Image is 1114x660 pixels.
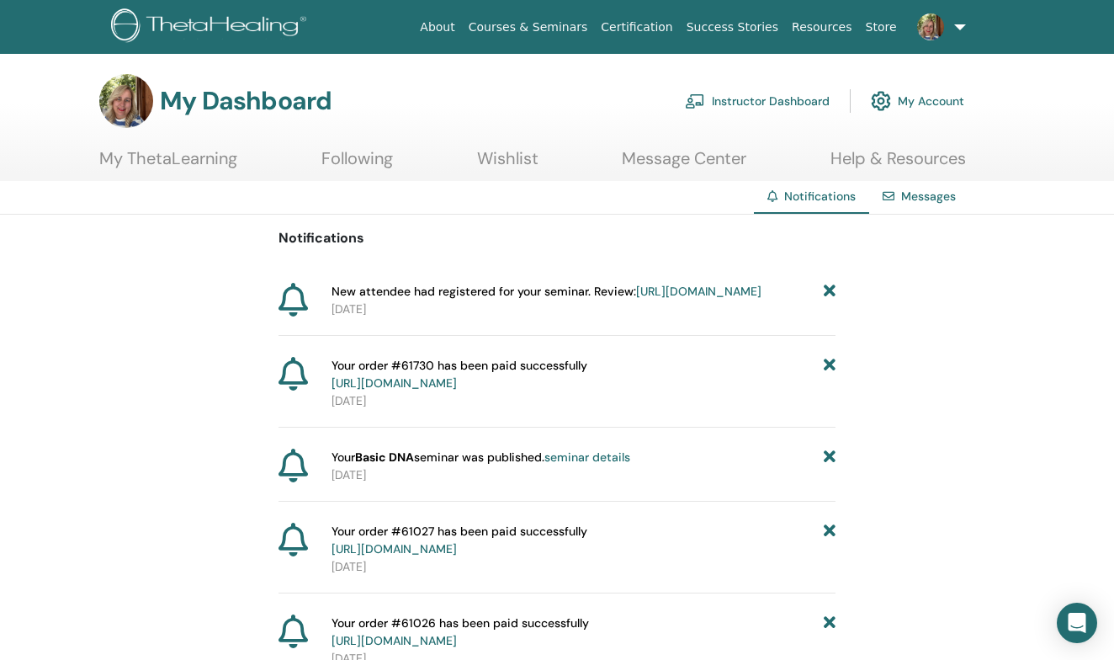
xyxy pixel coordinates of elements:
a: Resources [785,12,859,43]
img: chalkboard-teacher.svg [685,93,705,109]
a: [URL][DOMAIN_NAME] [332,541,457,556]
img: logo.png [111,8,312,46]
p: [DATE] [332,301,835,318]
p: [DATE] [332,558,835,576]
p: [DATE] [332,392,835,410]
a: Wishlist [477,148,538,181]
img: cog.svg [871,87,891,115]
span: Your order #61730 has been paid successfully [332,357,587,392]
a: About [413,12,461,43]
span: Your seminar was published. [332,449,630,466]
a: Success Stories [680,12,785,43]
a: Following [321,148,393,181]
strong: Basic DNA [355,450,414,465]
a: Instructor Dashboard [685,82,830,120]
a: My ThetaLearning [99,148,237,181]
p: Notifications [278,228,835,248]
a: Message Center [622,148,746,181]
img: default.jpg [917,13,944,40]
span: Your order #61026 has been paid successfully [332,615,589,650]
a: Courses & Seminars [462,12,595,43]
p: [DATE] [332,466,835,484]
a: seminar details [544,450,630,465]
a: Certification [594,12,679,43]
span: Notifications [784,189,856,204]
a: Store [859,12,904,43]
a: My Account [871,82,964,120]
a: [URL][DOMAIN_NAME] [332,633,457,648]
a: [URL][DOMAIN_NAME] [636,284,761,299]
img: default.jpg [99,74,153,128]
div: Open Intercom Messenger [1057,603,1097,643]
h3: My Dashboard [160,86,332,116]
a: [URL][DOMAIN_NAME] [332,375,457,391]
span: New attendee had registered for your seminar. Review: [332,283,761,301]
span: Your order #61027 has been paid successfully [332,523,587,558]
a: Messages [901,189,956,204]
a: Help & Resources [830,148,966,181]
